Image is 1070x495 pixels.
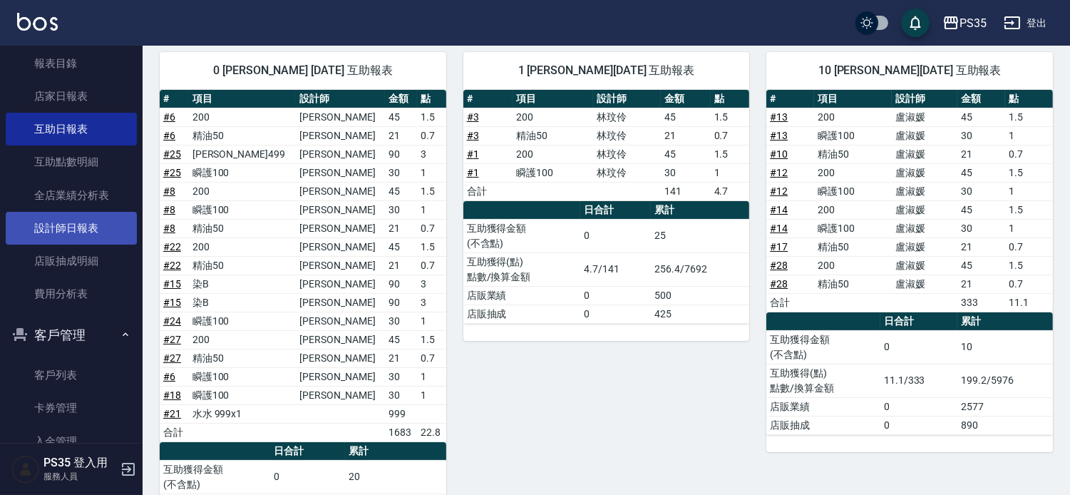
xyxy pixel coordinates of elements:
[892,108,957,126] td: 盧淑媛
[189,330,297,349] td: 200
[1005,219,1053,238] td: 1
[957,256,1005,275] td: 45
[580,201,651,220] th: 日合計
[770,204,788,215] a: #14
[385,386,417,404] td: 30
[880,330,957,364] td: 0
[417,200,446,219] td: 1
[345,442,446,461] th: 累計
[189,367,297,386] td: 瞬護100
[1005,256,1053,275] td: 1.5
[766,416,880,434] td: 店販抽成
[1005,163,1053,182] td: 1.5
[892,126,957,145] td: 盧淑媛
[766,312,1053,435] table: a dense table
[998,10,1053,36] button: 登出
[160,460,270,494] td: 互助獲得金額 (不含點)
[766,397,880,416] td: 店販業績
[661,108,710,126] td: 45
[296,163,385,182] td: [PERSON_NAME]
[296,312,385,330] td: [PERSON_NAME]
[163,371,175,382] a: #6
[385,349,417,367] td: 21
[814,219,892,238] td: 瞬護100
[783,63,1036,78] span: 10 [PERSON_NAME][DATE] 互助報表
[880,312,957,331] th: 日合計
[296,182,385,200] td: [PERSON_NAME]
[1005,108,1053,126] td: 1.5
[189,200,297,219] td: 瞬護100
[770,223,788,234] a: #14
[880,364,957,397] td: 11.1/333
[957,330,1053,364] td: 10
[814,90,892,108] th: 項目
[580,286,651,305] td: 0
[163,352,181,364] a: #27
[189,293,297,312] td: 染B
[766,364,880,397] td: 互助獲得(點) 點數/換算金額
[661,163,710,182] td: 30
[385,275,417,293] td: 90
[661,126,710,145] td: 21
[1005,293,1053,312] td: 11.1
[385,367,417,386] td: 30
[296,293,385,312] td: [PERSON_NAME]
[417,90,446,108] th: 點
[593,90,661,108] th: 設計師
[385,126,417,145] td: 21
[6,80,137,113] a: 店家日報表
[463,305,581,323] td: 店販抽成
[892,219,957,238] td: 盧淑媛
[1005,126,1053,145] td: 1
[711,145,750,163] td: 1.5
[189,256,297,275] td: 精油50
[11,455,40,484] img: Person
[957,200,1005,219] td: 45
[463,219,581,252] td: 互助獲得金額 (不含點)
[6,277,137,310] a: 費用分析表
[463,286,581,305] td: 店販業績
[1005,238,1053,256] td: 0.7
[766,330,880,364] td: 互助獲得金額 (不含點)
[770,278,788,290] a: #28
[163,241,181,252] a: #22
[892,275,957,293] td: 盧淑媛
[417,238,446,256] td: 1.5
[296,275,385,293] td: [PERSON_NAME]
[6,113,137,146] a: 互助日報表
[1005,275,1053,293] td: 0.7
[814,256,892,275] td: 200
[1005,145,1053,163] td: 0.7
[957,312,1053,331] th: 累計
[814,238,892,256] td: 精油50
[417,219,446,238] td: 0.7
[6,47,137,80] a: 報表目錄
[957,364,1053,397] td: 199.2/5976
[417,423,446,442] td: 22.8
[6,392,137,424] a: 卡券管理
[651,305,749,323] td: 425
[6,359,137,392] a: 客戶列表
[580,252,651,286] td: 4.7/141
[1005,200,1053,219] td: 1.5
[417,275,446,293] td: 3
[661,182,710,200] td: 141
[385,312,417,330] td: 30
[711,108,750,126] td: 1.5
[385,404,417,423] td: 999
[385,423,417,442] td: 1683
[1005,90,1053,108] th: 點
[770,241,788,252] a: #17
[296,238,385,256] td: [PERSON_NAME]
[189,219,297,238] td: 精油50
[296,200,385,219] td: [PERSON_NAME]
[711,182,750,200] td: 4.7
[385,219,417,238] td: 21
[385,330,417,349] td: 45
[163,408,181,419] a: #21
[651,252,749,286] td: 256.4/7692
[463,90,750,201] table: a dense table
[163,130,175,141] a: #6
[189,90,297,108] th: 項目
[417,256,446,275] td: 0.7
